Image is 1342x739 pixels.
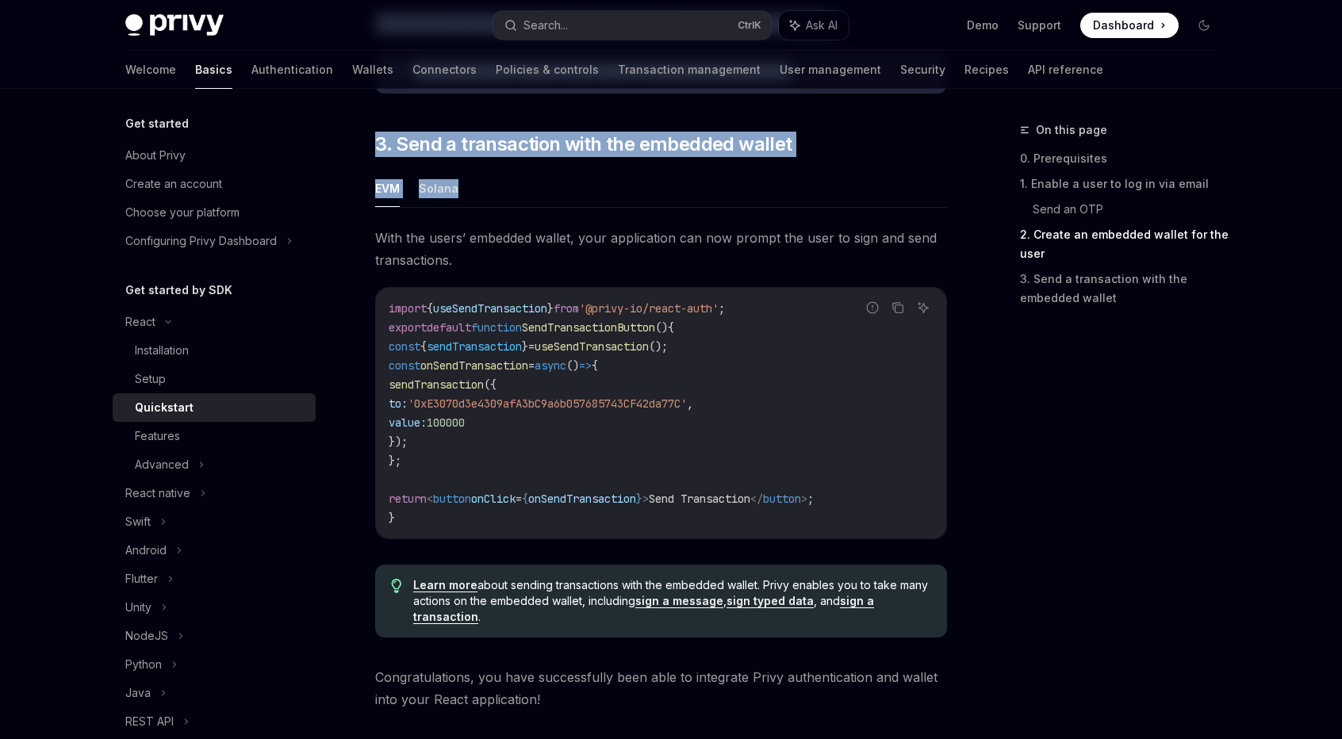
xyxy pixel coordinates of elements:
[1080,13,1179,38] a: Dashboard
[967,17,999,33] a: Demo
[1020,266,1229,311] a: 3. Send a transaction with the embedded wallet
[113,365,316,393] a: Setup
[375,170,400,207] button: EVM
[419,170,458,207] button: Solana
[1033,197,1229,222] a: Send an OTP
[579,358,592,373] span: =>
[113,393,316,422] a: Quickstart
[113,170,316,198] a: Create an account
[125,312,155,331] div: React
[389,377,484,392] span: sendTransaction
[668,320,674,335] span: {
[516,492,522,506] span: =
[135,341,189,360] div: Installation
[420,358,528,373] span: onSendTransaction
[900,51,945,89] a: Security
[635,594,723,608] a: sign a message
[125,484,190,503] div: React native
[523,16,568,35] div: Search...
[1020,146,1229,171] a: 0. Prerequisites
[763,492,801,506] span: button
[125,626,168,645] div: NodeJS
[125,569,158,588] div: Flutter
[727,594,814,608] a: sign typed data
[535,358,566,373] span: async
[125,146,186,165] div: About Privy
[412,51,477,89] a: Connectors
[964,51,1009,89] a: Recipes
[389,339,420,354] span: const
[779,11,849,40] button: Ask AI
[433,492,471,506] span: button
[389,511,395,525] span: }
[522,320,655,335] span: SendTransactionButton
[389,435,408,449] span: });
[649,492,750,506] span: Send Transaction
[471,320,522,335] span: function
[125,174,222,193] div: Create an account
[642,492,649,506] span: >
[375,132,792,157] span: 3. Send a transaction with the embedded wallet
[125,655,162,674] div: Python
[528,339,535,354] span: =
[738,19,761,32] span: Ctrl K
[389,454,401,468] span: };
[375,227,947,271] span: With the users’ embedded wallet, your application can now prompt the user to sign and send transa...
[807,492,814,506] span: ;
[471,492,516,506] span: onClick
[554,301,579,316] span: from
[113,336,316,365] a: Installation
[125,512,151,531] div: Swift
[1191,13,1217,38] button: Toggle dark mode
[125,683,151,703] div: Java
[535,339,649,354] span: useSendTransaction
[1020,171,1229,197] a: 1. Enable a user to log in via email
[125,598,151,617] div: Unity
[427,320,471,335] span: default
[1020,222,1229,266] a: 2. Create an embedded wallet for the user
[636,492,642,506] span: }
[125,51,176,89] a: Welcome
[806,17,838,33] span: Ask AI
[522,339,528,354] span: }
[251,51,333,89] a: Authentication
[1093,17,1154,33] span: Dashboard
[1028,51,1103,89] a: API reference
[125,281,232,300] h5: Get started by SDK
[125,232,277,251] div: Configuring Privy Dashboard
[125,14,224,36] img: dark logo
[801,492,807,506] span: >
[195,51,232,89] a: Basics
[687,396,693,411] span: ,
[135,455,189,474] div: Advanced
[655,320,668,335] span: ()
[522,492,528,506] span: {
[913,297,934,318] button: Ask AI
[389,358,420,373] span: const
[125,712,174,731] div: REST API
[649,339,668,354] span: ();
[375,666,947,710] span: Congratulations, you have successfully been able to integrate Privy authentication and wallet int...
[389,396,408,411] span: to:
[135,369,166,389] div: Setup
[1018,17,1061,33] a: Support
[888,297,908,318] button: Copy the contents from the code block
[389,301,427,316] span: import
[125,114,189,133] h5: Get started
[1036,121,1107,140] span: On this page
[493,11,771,40] button: Search...CtrlK
[113,141,316,170] a: About Privy
[408,396,687,411] span: '0xE3070d3e4309afA3bC9a6b057685743CF42da77C'
[113,422,316,450] a: Features
[618,51,761,89] a: Transaction management
[528,358,535,373] span: =
[427,492,433,506] span: <
[484,377,497,392] span: ({
[389,415,427,430] span: value:
[125,541,167,560] div: Android
[566,358,579,373] span: ()
[862,297,883,318] button: Report incorrect code
[750,492,763,506] span: </
[113,198,316,227] a: Choose your platform
[125,203,240,222] div: Choose your platform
